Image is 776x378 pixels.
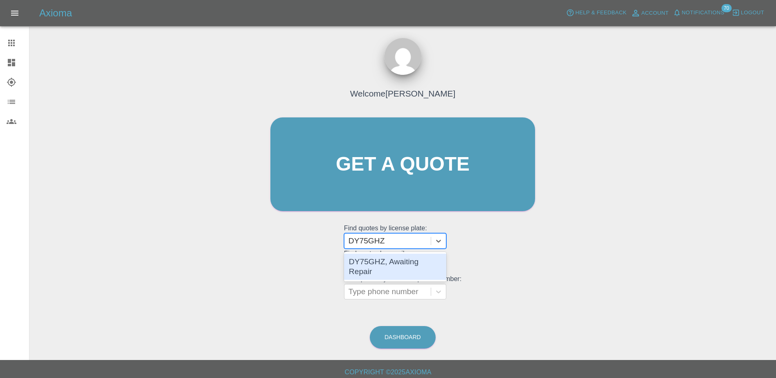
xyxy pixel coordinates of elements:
img: ... [385,38,421,75]
button: Logout [730,7,766,19]
button: Open drawer [5,3,25,23]
span: Logout [741,8,764,18]
h4: Welcome [PERSON_NAME] [350,87,455,100]
a: Get a quote [270,117,535,211]
span: Account [641,9,669,18]
button: Notifications [671,7,727,19]
a: Account [629,7,671,20]
button: Help & Feedback [564,7,628,19]
grid: Find quotes by email: [344,250,461,274]
grid: Find quotes by license plate: [344,225,461,249]
span: Notifications [682,8,724,18]
h5: Axioma [39,7,72,20]
div: DY75GHZ, Awaiting Repair [344,254,446,280]
h6: Copyright © 2025 Axioma [7,367,769,378]
grid: Find quotes by customer phone number: [344,275,461,299]
a: Dashboard [370,326,436,349]
span: Help & Feedback [575,8,626,18]
span: 70 [721,4,731,12]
